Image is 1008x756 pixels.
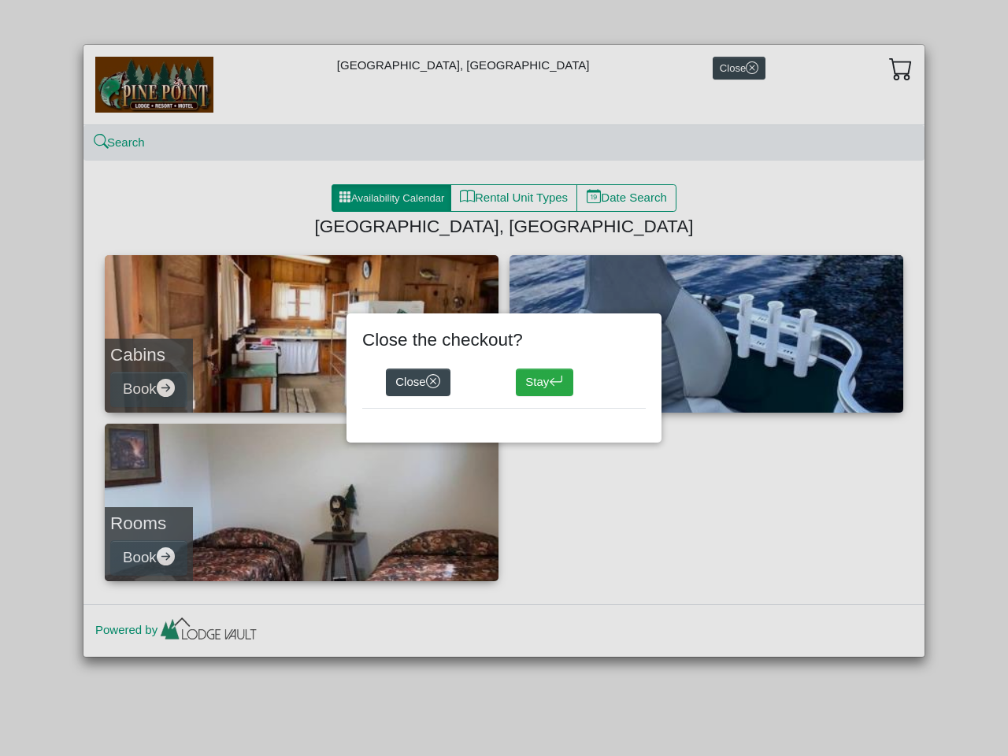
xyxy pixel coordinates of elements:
[83,45,925,124] div: [GEOGRAPHIC_DATA], [GEOGRAPHIC_DATA]
[426,374,441,389] svg: x circle
[386,369,450,397] button: Closex circle
[362,329,646,350] h4: Close the checkout?
[549,374,564,389] svg: arrow return left
[516,369,573,397] button: Stayarrow return left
